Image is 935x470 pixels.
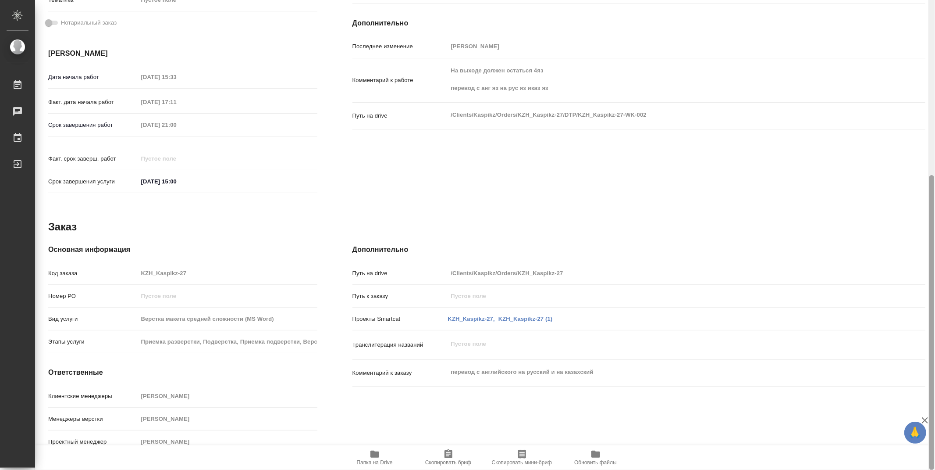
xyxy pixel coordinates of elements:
p: Менеджеры верстки [48,415,138,423]
p: Проектный менеджер [48,438,138,446]
button: Скопировать мини-бриф [485,445,559,470]
p: Последнее изменение [352,42,448,51]
p: Клиентские менеджеры [48,392,138,401]
p: Номер РО [48,292,138,301]
h4: Дополнительно [352,18,925,29]
h4: [PERSON_NAME] [48,48,317,59]
button: Скопировать бриф [412,445,485,470]
p: Вид услуги [48,315,138,323]
h4: Основная информация [48,244,317,255]
input: Пустое поле [138,335,317,348]
button: Папка на Drive [338,445,412,470]
p: Путь на drive [352,111,448,120]
h4: Ответственные [48,367,317,378]
textarea: перевод с английского на русский и на казахский [448,365,878,380]
input: Пустое поле [138,390,317,402]
p: Путь к заказу [352,292,448,301]
p: Комментарий к заказу [352,369,448,377]
input: Пустое поле [138,118,215,131]
button: Обновить файлы [559,445,633,470]
p: Срок завершения услуги [48,177,138,186]
textarea: /Clients/Kaspikz/Orders/KZH_Kaspikz-27/DTP/KZH_Kaspikz-27-WK-002 [448,108,878,122]
p: Срок завершения работ [48,121,138,129]
p: Этапы услуги [48,337,138,346]
span: Обновить файлы [574,459,617,466]
input: Пустое поле [138,267,317,280]
button: 🙏 [904,422,926,444]
input: Пустое поле [138,96,215,108]
input: Пустое поле [138,71,215,83]
p: Дата начала работ [48,73,138,82]
a: KZH_Kaspikz-27, [448,316,495,322]
input: Пустое поле [138,312,317,325]
h4: Дополнительно [352,244,925,255]
span: Папка на Drive [357,459,393,466]
span: Скопировать бриф [425,459,471,466]
p: Проекты Smartcat [352,315,448,323]
p: Код заказа [48,269,138,278]
a: KZH_Kaspikz-27 (1) [498,316,553,322]
textarea: На выходе должен остаться 4яз перевод с анг яз на рус яз иказ яз [448,63,878,96]
p: Комментарий к работе [352,76,448,85]
h2: Заказ [48,220,77,234]
input: Пустое поле [138,413,317,425]
span: Нотариальный заказ [61,18,117,27]
input: Пустое поле [138,435,317,448]
input: ✎ Введи что-нибудь [138,175,215,188]
p: Факт. дата начала работ [48,98,138,107]
input: Пустое поле [138,152,215,165]
input: Пустое поле [138,290,317,302]
input: Пустое поле [448,290,878,302]
p: Факт. срок заверш. работ [48,154,138,163]
input: Пустое поле [448,267,878,280]
span: Скопировать мини-бриф [492,459,552,466]
p: Путь на drive [352,269,448,278]
p: Транслитерация названий [352,341,448,349]
span: 🙏 [908,423,923,442]
input: Пустое поле [448,40,878,53]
